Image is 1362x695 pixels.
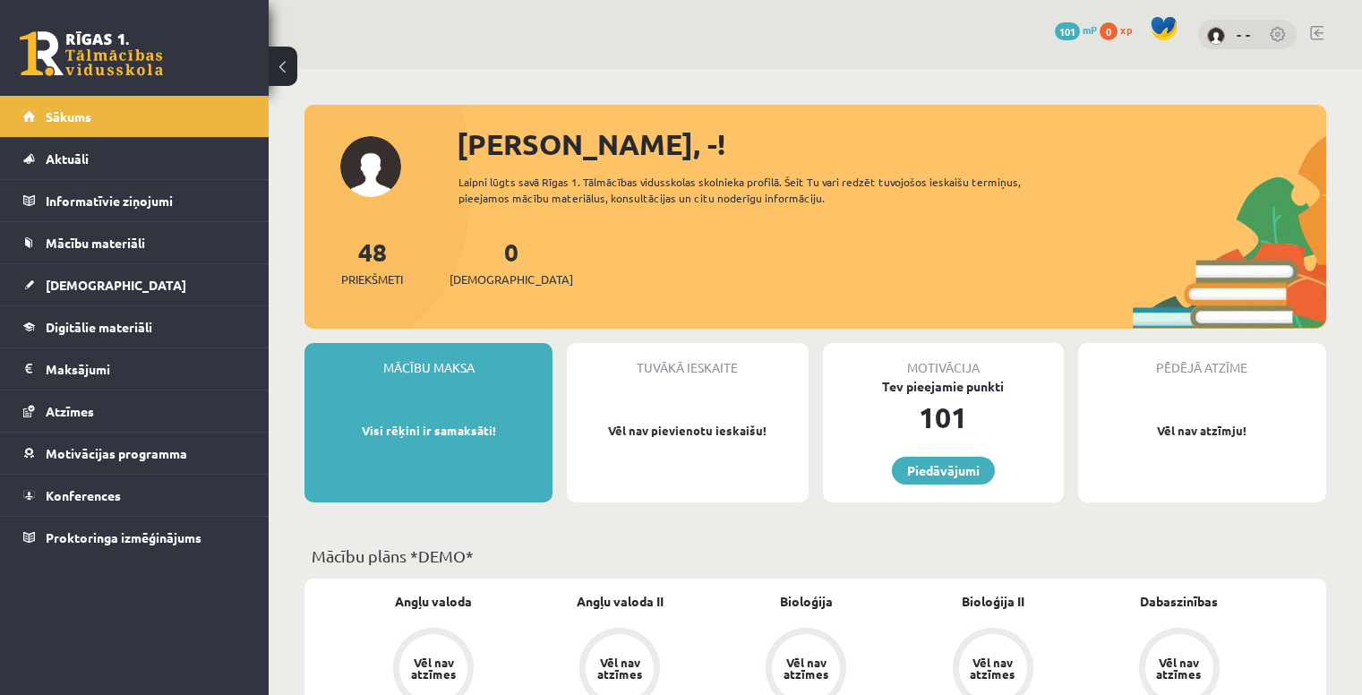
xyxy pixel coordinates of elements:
[1100,22,1118,40] span: 0
[823,343,1064,377] div: Motivācija
[823,396,1064,439] div: 101
[23,180,246,221] a: Informatīvie ziņojumi
[577,592,664,611] a: Angļu valoda II
[450,270,573,288] span: [DEMOGRAPHIC_DATA]
[46,319,152,335] span: Digitālie materiāli
[1207,27,1225,45] img: - -
[458,174,1072,206] div: Laipni lūgts savā Rīgas 1. Tālmācības vidusskolas skolnieka profilā. Šeit Tu vari redzēt tuvojošo...
[892,457,995,485] a: Piedāvājumi
[1055,22,1097,37] a: 101 mP
[1140,592,1218,611] a: Dabaszinības
[781,656,831,680] div: Vēl nav atzīmes
[1087,422,1317,440] p: Vēl nav atzīmju!
[408,656,458,680] div: Vēl nav atzīmes
[46,277,186,293] span: [DEMOGRAPHIC_DATA]
[46,235,145,251] span: Mācību materiāli
[823,377,1064,396] div: Tev pieejamie punkti
[23,475,246,516] a: Konferences
[46,445,187,461] span: Motivācijas programma
[20,31,163,76] a: Rīgas 1. Tālmācības vidusskola
[457,123,1326,166] div: [PERSON_NAME], -!
[1237,25,1251,43] a: - -
[576,422,799,440] p: Vēl nav pievienotu ieskaišu!
[23,390,246,432] a: Atzīmes
[450,236,573,288] a: 0[DEMOGRAPHIC_DATA]
[312,544,1319,568] p: Mācību plāns *DEMO*
[968,656,1018,680] div: Vēl nav atzīmes
[1078,343,1326,377] div: Pēdējā atzīme
[1120,22,1132,37] span: xp
[313,422,544,440] p: Visi rēķini ir samaksāti!
[46,150,89,167] span: Aktuāli
[341,270,403,288] span: Priekšmeti
[46,529,201,545] span: Proktoringa izmēģinājums
[23,517,246,558] a: Proktoringa izmēģinājums
[23,348,246,390] a: Maksājumi
[962,592,1024,611] a: Bioloģija II
[780,592,833,611] a: Bioloģija
[46,403,94,419] span: Atzīmes
[1154,656,1204,680] div: Vēl nav atzīmes
[46,348,246,390] legend: Maksājumi
[46,108,91,124] span: Sākums
[1100,22,1141,37] a: 0 xp
[46,487,121,503] span: Konferences
[567,343,808,377] div: Tuvākā ieskaite
[23,306,246,347] a: Digitālie materiāli
[46,180,246,221] legend: Informatīvie ziņojumi
[1083,22,1097,37] span: mP
[23,433,246,474] a: Motivācijas programma
[395,592,472,611] a: Angļu valoda
[595,656,645,680] div: Vēl nav atzīmes
[1055,22,1080,40] span: 101
[341,236,403,288] a: 48Priekšmeti
[23,264,246,305] a: [DEMOGRAPHIC_DATA]
[23,96,246,137] a: Sākums
[23,138,246,179] a: Aktuāli
[304,343,553,377] div: Mācību maksa
[23,222,246,263] a: Mācību materiāli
